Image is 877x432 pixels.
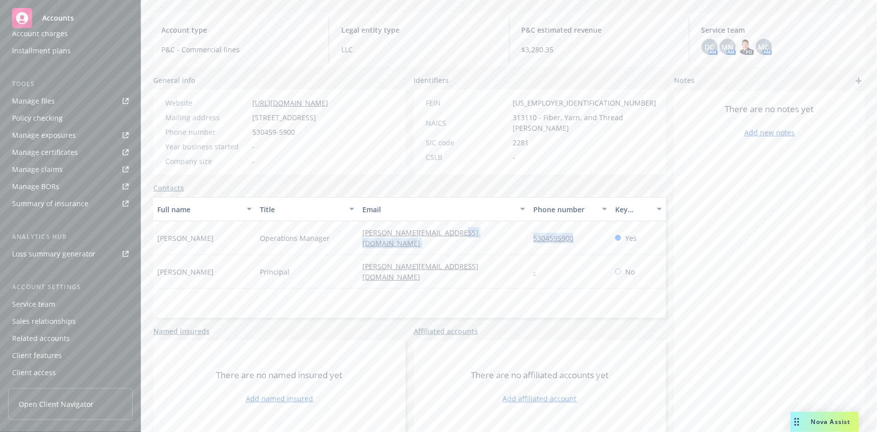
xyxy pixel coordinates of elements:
[8,144,133,160] a: Manage certificates
[165,156,248,166] div: Company size
[8,330,133,347] a: Related accounts
[260,233,330,243] span: Operations Manager
[471,369,609,381] span: There are no affiliated accounts yet
[8,93,133,109] a: Manage files
[12,144,78,160] div: Manage certificates
[8,196,133,212] a: Summary of insurance
[8,296,133,312] a: Service team
[12,127,76,143] div: Manage exposures
[358,197,529,221] button: Email
[12,196,88,212] div: Summary of insurance
[8,43,133,59] a: Installment plans
[153,197,256,221] button: Full name
[165,112,248,123] div: Mailing address
[12,26,68,42] div: Account charges
[256,197,358,221] button: Title
[252,112,316,123] span: [STREET_ADDRESS]
[722,42,734,52] span: MN
[153,183,184,193] a: Contacts
[153,326,210,336] a: Named insureds
[252,156,255,166] span: -
[8,26,133,42] a: Account charges
[615,204,651,215] div: Key contact
[744,127,795,138] a: Add new notes
[8,246,133,262] a: Loss summary generator
[8,232,133,242] div: Analytics hub
[725,103,814,115] span: There are no notes yet
[165,127,248,137] div: Phone number
[12,93,55,109] div: Manage files
[522,44,677,55] span: $3,280.35
[529,197,611,221] button: Phone number
[426,118,509,128] div: NAICS
[252,98,328,108] a: [URL][DOMAIN_NAME]
[674,75,695,87] span: Notes
[8,282,133,292] div: Account settings
[513,112,656,133] span: 313110 - Fiber, Yarn, and Thread [PERSON_NAME]
[853,75,865,87] a: add
[12,365,56,381] div: Client access
[260,204,343,215] div: Title
[12,313,76,329] div: Sales relationships
[791,412,859,432] button: Nova Assist
[19,399,93,409] span: Open Client Navigator
[811,417,851,426] span: Nova Assist
[157,204,241,215] div: Full name
[12,246,95,262] div: Loss summary generator
[8,79,133,89] div: Tools
[8,348,133,364] a: Client features
[533,233,581,243] a: 5304595900
[260,267,289,277] span: Principal
[513,98,656,108] span: [US_EMPLOYER_IDENTIFICATION_NUMBER]
[362,228,478,248] a: [PERSON_NAME][EMAIL_ADDRESS][DOMAIN_NAME]
[341,25,497,35] span: Legal entity type
[341,44,497,55] span: LLC
[246,393,313,404] a: Add named insured
[217,369,343,381] span: There are no named insured yet
[426,152,509,162] div: CSLB
[791,412,803,432] div: Drag to move
[12,43,71,59] div: Installment plans
[533,204,596,215] div: Phone number
[161,25,317,35] span: Account type
[252,127,295,137] span: 530459-5900
[8,365,133,381] a: Client access
[513,152,515,162] span: -
[12,330,70,347] div: Related accounts
[503,393,577,404] a: Add affiliated account
[153,75,196,85] span: General info
[611,197,666,221] button: Key contact
[12,161,63,178] div: Manage claims
[252,141,255,152] span: -
[165,98,248,108] div: Website
[414,75,449,85] span: Identifiers
[533,267,544,277] a: -
[165,141,248,152] div: Year business started
[8,110,133,126] a: Policy checking
[8,4,133,32] a: Accounts
[758,42,769,52] span: MC
[12,348,62,364] div: Client features
[625,267,635,277] span: No
[362,262,478,282] a: [PERSON_NAME][EMAIL_ADDRESS][DOMAIN_NAME]
[625,233,637,243] span: Yes
[362,204,514,215] div: Email
[12,110,63,126] div: Policy checking
[12,296,55,312] div: Service team
[12,179,59,195] div: Manage BORs
[157,267,214,277] span: [PERSON_NAME]
[8,161,133,178] a: Manage claims
[426,98,509,108] div: FEIN
[8,127,133,143] a: Manage exposures
[522,25,677,35] span: P&C estimated revenue
[738,39,754,55] img: photo
[426,137,509,148] div: SIC code
[42,14,74,22] span: Accounts
[8,179,133,195] a: Manage BORs
[705,42,714,52] span: DC
[414,326,478,336] a: Affiliated accounts
[513,137,529,148] span: 2281
[161,44,317,55] span: P&C - Commercial lines
[702,25,857,35] span: Service team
